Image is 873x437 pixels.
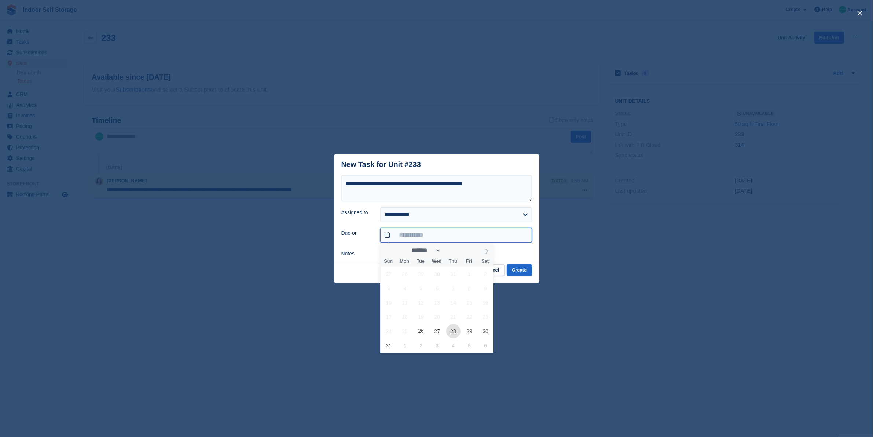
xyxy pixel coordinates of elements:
label: Assigned to [341,209,372,216]
span: September 2, 2025 [414,338,428,353]
span: August 7, 2025 [446,281,461,295]
span: Sat [477,259,493,264]
span: September 3, 2025 [430,338,444,353]
span: Mon [396,259,412,264]
span: August 16, 2025 [478,295,493,310]
span: August 15, 2025 [462,295,477,310]
span: Tue [412,259,429,264]
span: August 5, 2025 [414,281,428,295]
span: September 5, 2025 [462,338,477,353]
span: August 12, 2025 [414,295,428,310]
span: July 30, 2025 [430,267,444,281]
span: July 28, 2025 [398,267,412,281]
span: August 31, 2025 [382,338,396,353]
span: Sun [380,259,396,264]
span: August 22, 2025 [462,310,477,324]
span: September 6, 2025 [478,338,493,353]
span: August 3, 2025 [382,281,396,295]
span: August 6, 2025 [430,281,444,295]
span: August 2, 2025 [478,267,493,281]
span: August 25, 2025 [398,324,412,338]
label: Notes [341,250,372,258]
span: August 8, 2025 [462,281,477,295]
span: August 4, 2025 [398,281,412,295]
span: August 13, 2025 [430,295,444,310]
span: Fri [461,259,477,264]
span: August 18, 2025 [398,310,412,324]
input: Year [441,247,464,254]
button: Create [507,264,532,276]
span: August 17, 2025 [382,310,396,324]
span: August 28, 2025 [446,324,461,338]
span: August 11, 2025 [398,295,412,310]
span: August 20, 2025 [430,310,444,324]
label: Due on [341,229,372,237]
span: September 4, 2025 [446,338,461,353]
span: August 9, 2025 [478,281,493,295]
span: August 30, 2025 [478,324,493,338]
span: August 21, 2025 [446,310,461,324]
span: August 23, 2025 [478,310,493,324]
span: July 29, 2025 [414,267,428,281]
span: August 19, 2025 [414,310,428,324]
div: New Task for Unit #233 [341,160,421,169]
span: August 27, 2025 [430,324,444,338]
span: July 31, 2025 [446,267,461,281]
span: August 24, 2025 [382,324,396,338]
span: July 27, 2025 [382,267,396,281]
span: August 29, 2025 [462,324,477,338]
span: Wed [429,259,445,264]
span: August 10, 2025 [382,295,396,310]
span: September 1, 2025 [398,338,412,353]
button: close [854,7,866,19]
span: August 26, 2025 [414,324,428,338]
select: Month [409,247,441,254]
span: Thu [445,259,461,264]
span: August 1, 2025 [462,267,477,281]
span: August 14, 2025 [446,295,461,310]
